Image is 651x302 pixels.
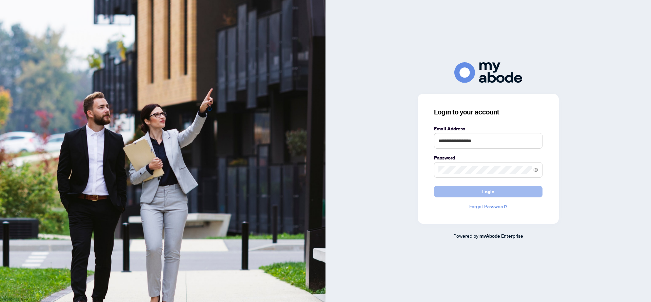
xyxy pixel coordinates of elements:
[479,232,500,240] a: myAbode
[501,233,523,239] span: Enterprise
[533,168,538,172] span: eye-invisible
[434,125,542,132] label: Email Address
[454,62,522,83] img: ma-logo
[434,107,542,117] h3: Login to your account
[434,186,542,197] button: Login
[434,154,542,161] label: Password
[434,203,542,210] a: Forgot Password?
[482,186,494,197] span: Login
[453,233,478,239] span: Powered by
